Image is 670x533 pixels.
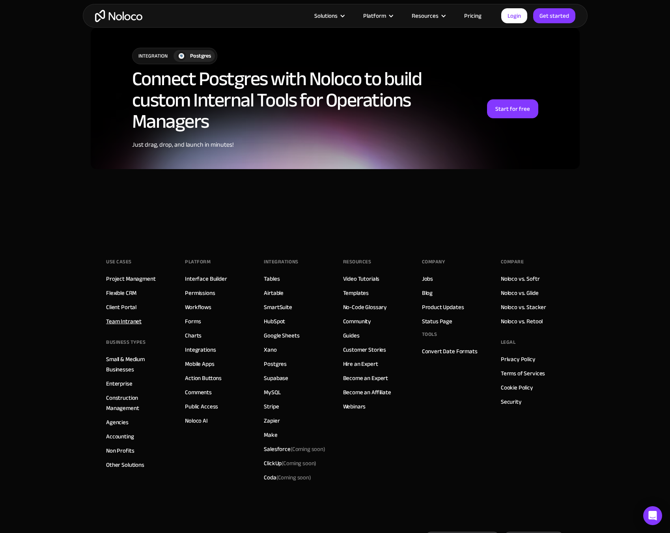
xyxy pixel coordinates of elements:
a: Action Buttons [185,373,222,383]
a: Stripe [264,401,279,412]
div: Resources [402,11,454,21]
a: Small & Medium Businesses [106,354,169,375]
div: Use Cases [106,256,132,268]
div: Just drag, drop, and launch in minutes! [132,140,234,149]
a: Cookie Policy [501,382,533,393]
a: Noloco vs. Glide [501,288,539,298]
a: Security [501,397,522,407]
div: Platform [185,256,211,268]
a: Noloco vs. Softr [501,274,540,284]
div: Tools [422,328,437,340]
div: Solutions [304,11,353,21]
a: Become an Affiliate [343,387,391,397]
div: INTEGRATIONS [264,256,298,268]
div: Resources [343,256,371,268]
a: Terms of Services [501,368,545,378]
a: Integrations [185,345,216,355]
a: Login [501,8,527,23]
a: Noloco vs. Retool [501,316,543,326]
div: Platform [363,11,386,21]
a: home [95,10,142,22]
a: Webinars [343,401,366,412]
span: (Coming soon) [276,472,311,483]
a: Jobs [422,274,433,284]
a: Construction Management [106,393,169,413]
a: MySQL [264,387,280,397]
a: SmartSuite [264,302,292,312]
a: Noloco AI [185,416,208,426]
a: No-Code Glossary [343,302,387,312]
a: Guides [343,330,360,341]
a: Pricing [454,11,491,21]
a: Flexible CRM [106,288,136,298]
div: Compare [501,256,524,268]
a: Tables [264,274,280,284]
div: Solutions [314,11,338,21]
a: Start for free [487,99,538,118]
div: BUSINESS TYPES [106,336,146,348]
div: Company [422,256,445,268]
a: Team Intranet [106,316,142,326]
a: Convert Date Formats [422,346,478,356]
a: Forms [185,316,201,326]
a: Agencies [106,417,129,427]
a: Other Solutions [106,460,144,470]
a: Hire an Expert [343,359,378,369]
a: Comments [185,387,212,397]
a: Interface Builder [185,274,227,284]
a: Templates [343,288,369,298]
a: Public Access [185,401,218,412]
div: Legal [501,336,516,348]
a: Non Profits [106,445,134,456]
a: Xano [264,345,276,355]
span: (Coming soon) [282,458,316,469]
a: Customer Stories [343,345,386,355]
a: Workflows [185,302,211,312]
a: Video Tutorials [343,274,380,284]
a: Community [343,316,371,326]
a: Project Managment [106,274,155,284]
div: Open Intercom Messenger [643,506,662,525]
div: Platform [353,11,402,21]
a: HubSpot [264,316,285,326]
div: Salesforce [264,444,325,454]
a: Privacy Policy [501,354,536,364]
a: Accounting [106,431,134,442]
div: Resources [412,11,439,21]
a: Enterprise [106,378,133,389]
a: Airtable [264,288,284,298]
div: Postgres [190,52,211,60]
a: Charts [185,330,202,341]
a: Blog [422,288,433,298]
div: Start for free [495,104,530,114]
div: Coda [264,472,311,483]
a: Supabase [264,373,288,383]
span: (Coming soon) [291,444,325,455]
a: Zapier [264,416,280,426]
a: Permissions [185,288,215,298]
a: Status Page [422,316,452,326]
a: Get started [533,8,575,23]
a: Postgres [264,359,287,369]
a: Make [264,430,277,440]
a: Client Portal [106,302,136,312]
div: ClickUp [264,458,316,468]
a: Become an Expert [343,373,388,383]
a: Google Sheets [264,330,299,341]
h2: Connect Postgres with Noloco to build custom Internal Tools for Operations Managers [132,68,474,132]
div: integration [133,48,174,64]
a: Product Updates [422,302,464,312]
a: Mobile Apps [185,359,214,369]
a: Noloco vs. Stacker [501,302,546,312]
